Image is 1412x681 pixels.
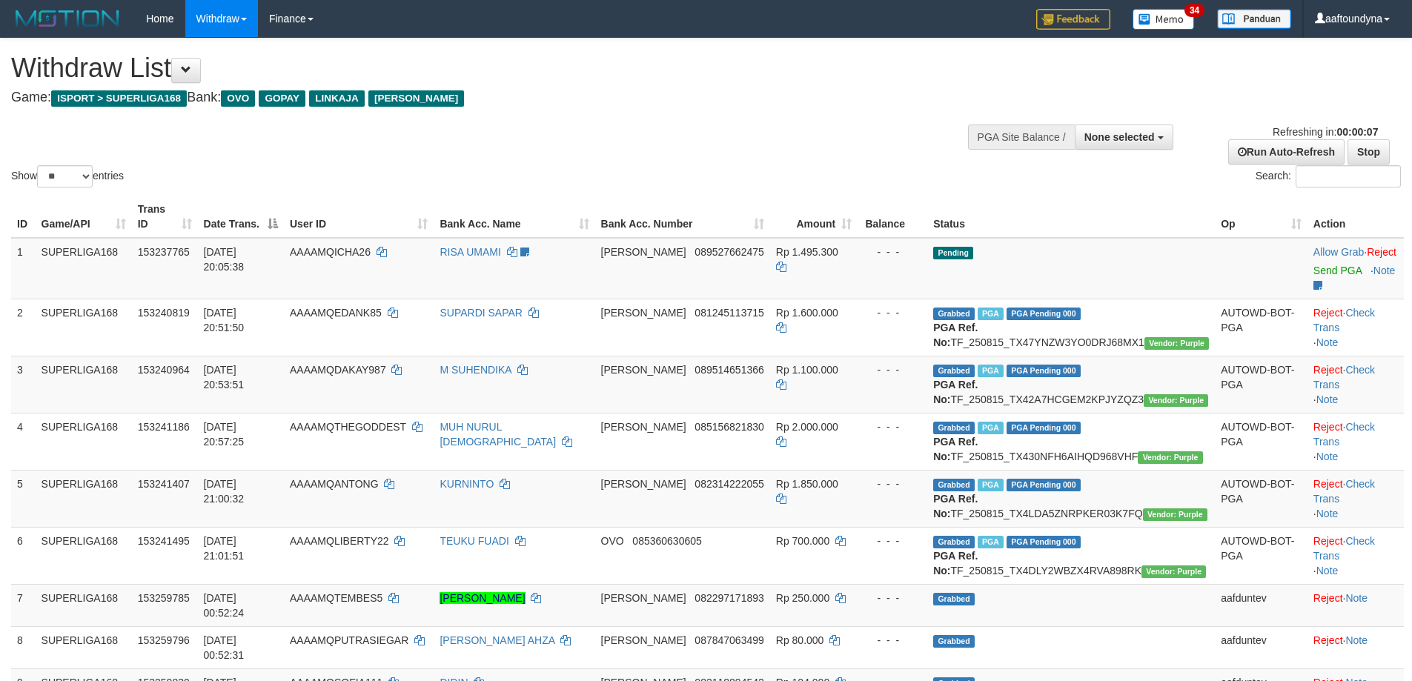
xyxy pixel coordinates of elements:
[1307,470,1404,527] td: · ·
[11,527,36,584] td: 6
[1313,535,1375,562] a: Check Trans
[1313,307,1343,319] a: Reject
[933,493,978,519] b: PGA Ref. No:
[36,626,132,668] td: SUPERLIGA168
[204,307,245,333] span: [DATE] 20:51:50
[1336,126,1378,138] strong: 00:00:07
[11,165,124,187] label: Show entries
[1144,337,1209,350] span: Vendor URL: https://trx4.1velocity.biz
[204,592,245,619] span: [DATE] 00:52:24
[933,436,978,462] b: PGA Ref. No:
[933,322,978,348] b: PGA Ref. No:
[1143,508,1207,521] span: Vendor URL: https://trx4.1velocity.biz
[927,527,1215,584] td: TF_250815_TX4DLY2WBZX4RVA898RK
[1313,535,1343,547] a: Reject
[601,634,686,646] span: [PERSON_NAME]
[1217,9,1291,29] img: panduan.png
[1307,299,1404,356] td: · ·
[1036,9,1110,30] img: Feedback.jpg
[132,196,198,238] th: Trans ID: activate to sort column ascending
[1228,139,1345,165] a: Run Auto-Refresh
[776,421,838,433] span: Rp 2.000.000
[1307,238,1404,299] td: ·
[440,634,554,646] a: [PERSON_NAME] AHZA
[864,419,921,434] div: - - -
[290,592,382,604] span: AAAAMQTEMBES5
[1296,165,1401,187] input: Search:
[770,196,858,238] th: Amount: activate to sort column ascending
[933,635,975,648] span: Grabbed
[1313,478,1343,490] a: Reject
[36,470,132,527] td: SUPERLIGA168
[440,592,525,604] a: [PERSON_NAME]
[776,246,838,258] span: Rp 1.495.300
[776,535,829,547] span: Rp 700.000
[290,535,389,547] span: AAAAMQLIBERTY22
[204,478,245,505] span: [DATE] 21:00:32
[978,536,1004,548] span: Marked by aafsoycanthlai
[1316,565,1339,577] a: Note
[36,238,132,299] td: SUPERLIGA168
[933,550,978,577] b: PGA Ref. No:
[601,478,686,490] span: [PERSON_NAME]
[1215,584,1307,626] td: aafduntev
[290,246,371,258] span: AAAAMQICHA26
[138,421,190,433] span: 153241186
[1316,508,1339,519] a: Note
[1256,165,1401,187] label: Search:
[1007,422,1081,434] span: PGA Pending
[1373,265,1396,276] a: Note
[933,593,975,605] span: Grabbed
[36,196,132,238] th: Game/API: activate to sort column ascending
[290,307,382,319] span: AAAAMQEDANK85
[695,634,763,646] span: Copy 087847063499 to clipboard
[290,364,386,376] span: AAAAMQDAKAY987
[1215,527,1307,584] td: AUTOWD-BOT-PGA
[1313,307,1375,333] a: Check Trans
[1215,356,1307,413] td: AUTOWD-BOT-PGA
[968,124,1075,150] div: PGA Site Balance /
[1307,626,1404,668] td: ·
[1307,196,1404,238] th: Action
[11,299,36,356] td: 2
[1215,626,1307,668] td: aafduntev
[368,90,464,107] span: [PERSON_NAME]
[978,308,1004,320] span: Marked by aafheankoy
[1215,196,1307,238] th: Op: activate to sort column ascending
[695,246,763,258] span: Copy 089527662475 to clipboard
[138,634,190,646] span: 153259796
[11,584,36,626] td: 7
[36,299,132,356] td: SUPERLIGA168
[933,365,975,377] span: Grabbed
[138,535,190,547] span: 153241495
[864,633,921,648] div: - - -
[440,421,556,448] a: MUH NURUL [DEMOGRAPHIC_DATA]
[204,364,245,391] span: [DATE] 20:53:51
[601,421,686,433] span: [PERSON_NAME]
[1313,634,1343,646] a: Reject
[1133,9,1195,30] img: Button%20Memo.svg
[290,478,379,490] span: AAAAMQANTONG
[1313,246,1367,258] span: ·
[1316,451,1339,462] a: Note
[933,308,975,320] span: Grabbed
[1307,527,1404,584] td: · ·
[927,413,1215,470] td: TF_250815_TX430NFH6AIHQD968VHF
[933,379,978,405] b: PGA Ref. No:
[695,592,763,604] span: Copy 082297171893 to clipboard
[864,476,921,491] div: - - -
[1313,592,1343,604] a: Reject
[1307,356,1404,413] td: · ·
[978,479,1004,491] span: Marked by aafandaneth
[978,422,1004,434] span: Marked by aafheankoy
[1141,565,1206,578] span: Vendor URL: https://trx4.1velocity.biz
[440,535,508,547] a: TEUKU FUADI
[440,478,494,490] a: KURNINTO
[776,307,838,319] span: Rp 1.600.000
[864,305,921,320] div: - - -
[204,535,245,562] span: [DATE] 21:01:51
[695,364,763,376] span: Copy 089514651366 to clipboard
[204,421,245,448] span: [DATE] 20:57:25
[1215,413,1307,470] td: AUTOWD-BOT-PGA
[221,90,255,107] span: OVO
